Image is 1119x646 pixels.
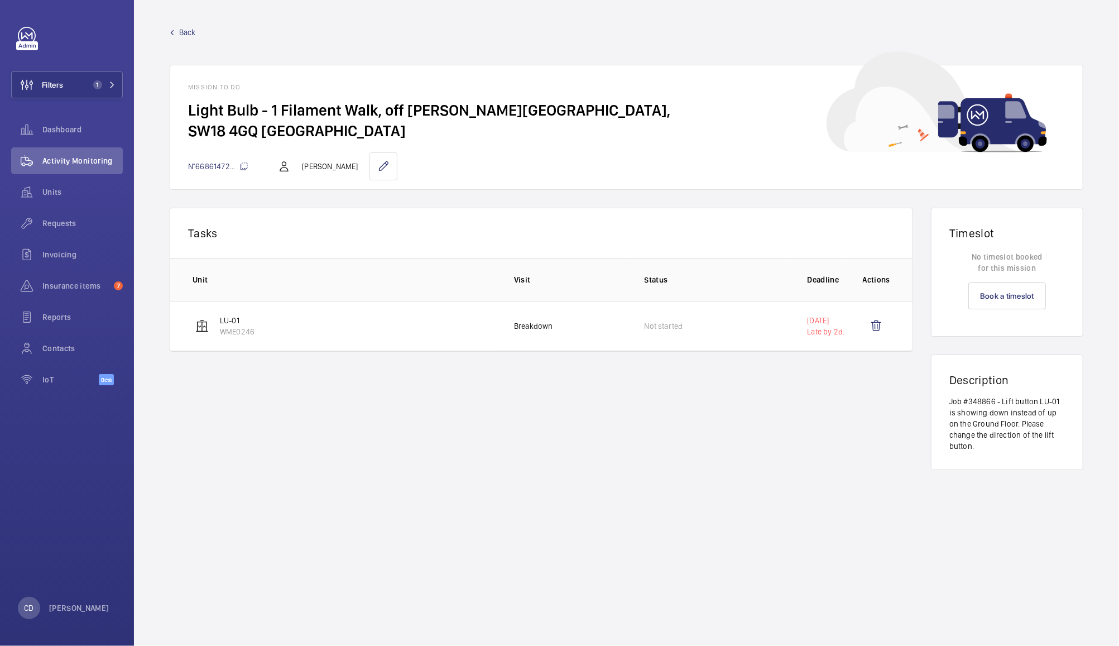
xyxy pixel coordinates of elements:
p: Breakdown [514,320,553,332]
span: Dashboard [42,124,123,135]
p: [PERSON_NAME] [302,161,358,172]
p: Actions [863,274,890,285]
h1: Mission to do [188,83,1065,91]
span: Invoicing [42,249,123,260]
span: N°66861472... [188,162,248,171]
p: [DATE] [808,315,845,326]
p: CD [24,602,33,614]
h2: Light Bulb - 1 Filament Walk, off [PERSON_NAME][GEOGRAPHIC_DATA], [188,100,1065,121]
p: Status [645,274,790,285]
span: Requests [42,218,123,229]
p: Unit [193,274,496,285]
h1: Timeslot [949,226,1065,240]
span: Insurance items [42,280,109,291]
p: Job #348866 - Lift button LU-01 is showing down instead of up on the Ground Floor. Please change ... [949,396,1065,452]
span: Reports [42,312,123,323]
p: Not started [645,320,683,332]
p: LU-01 [220,315,254,326]
span: Back [179,27,196,38]
img: car delivery [827,51,1047,152]
span: IoT [42,374,99,385]
span: Filters [42,79,63,90]
p: Tasks [188,226,895,240]
p: Deadline [808,274,845,285]
button: Filters1 [11,71,123,98]
span: 7 [114,281,123,290]
p: [PERSON_NAME] [49,602,109,614]
p: Late by 2d. [808,326,845,337]
span: Units [42,186,123,198]
img: elevator.svg [195,319,209,333]
a: Book a timeslot [968,283,1046,309]
span: Contacts [42,343,123,354]
span: Beta [99,374,114,385]
h2: SW18 4GQ [GEOGRAPHIC_DATA] [188,121,1065,141]
p: WME0246 [220,326,254,337]
p: Visit [514,274,627,285]
p: No timeslot booked for this mission [949,251,1065,274]
h1: Description [949,373,1065,387]
span: 1 [93,80,102,89]
span: Activity Monitoring [42,155,123,166]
